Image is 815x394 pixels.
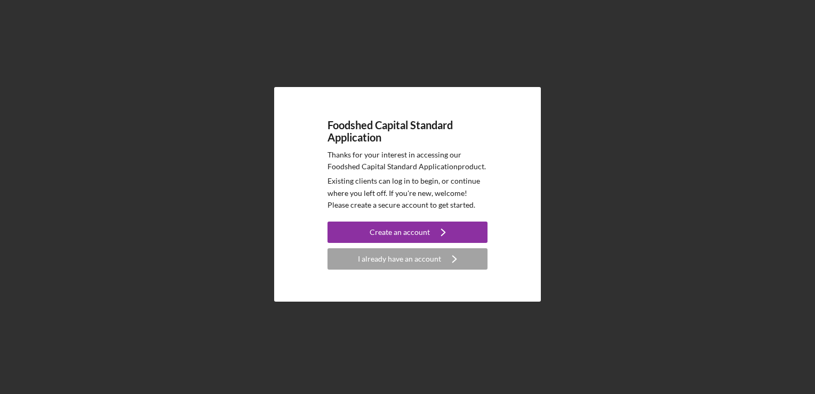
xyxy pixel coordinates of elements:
div: Create an account [370,222,430,243]
a: Create an account [327,222,488,246]
h4: Foodshed Capital Standard Application [327,119,488,144]
p: Existing clients can log in to begin, or continue where you left off. If you're new, welcome! Ple... [327,175,488,211]
button: I already have an account [327,248,488,270]
p: Thanks for your interest in accessing our Foodshed Capital Standard Application product. [327,149,488,173]
div: I already have an account [358,248,441,270]
button: Create an account [327,222,488,243]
